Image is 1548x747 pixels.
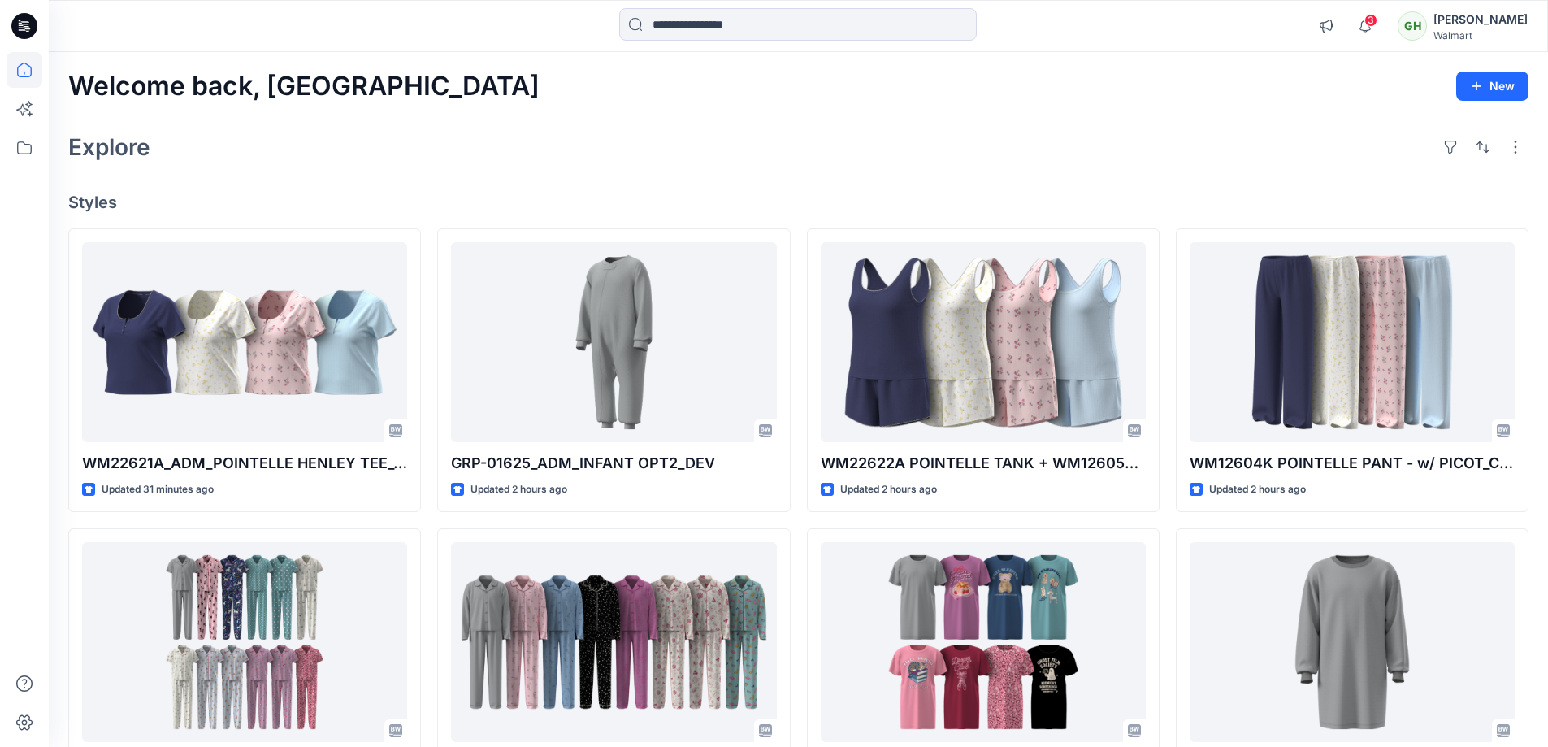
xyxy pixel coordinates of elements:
[68,134,150,160] h2: Explore
[1433,29,1528,41] div: Walmart
[821,242,1146,443] a: WM22622A POINTELLE TANK + WM12605K POINTELLE SHORT -w- PICOT_COLORWAY
[1190,542,1515,743] a: D33_ADM_DROP SH GOWN W CUFF
[1209,481,1306,498] p: Updated 2 hours ago
[470,481,567,498] p: Updated 2 hours ago
[451,242,776,443] a: GRP-01625_ADM_INFANT OPT2_DEV
[68,193,1528,212] h4: Styles
[821,542,1146,743] a: D33_ADM_DROP SH GOWN
[82,242,407,443] a: WM22621A_ADM_POINTELLE HENLEY TEE_COLORWAY
[1364,14,1377,27] span: 3
[1433,10,1528,29] div: [PERSON_NAME]
[451,542,776,743] a: D33_ADM_LSLV COAT SET OP2
[840,481,937,498] p: Updated 2 hours ago
[82,542,407,743] a: D33_ADM_SSLV COAT SET
[1398,11,1427,41] div: GH
[451,452,776,475] p: GRP-01625_ADM_INFANT OPT2_DEV
[68,72,540,102] h2: Welcome back, [GEOGRAPHIC_DATA]
[821,452,1146,475] p: WM22622A POINTELLE TANK + WM12605K POINTELLE SHORT -w- PICOT_COLORWAY
[1456,72,1528,101] button: New
[1190,242,1515,443] a: WM12604K POINTELLE PANT - w/ PICOT_COLORWAY
[82,452,407,475] p: WM22621A_ADM_POINTELLE HENLEY TEE_COLORWAY
[102,481,214,498] p: Updated 31 minutes ago
[1190,452,1515,475] p: WM12604K POINTELLE PANT - w/ PICOT_COLORWAY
